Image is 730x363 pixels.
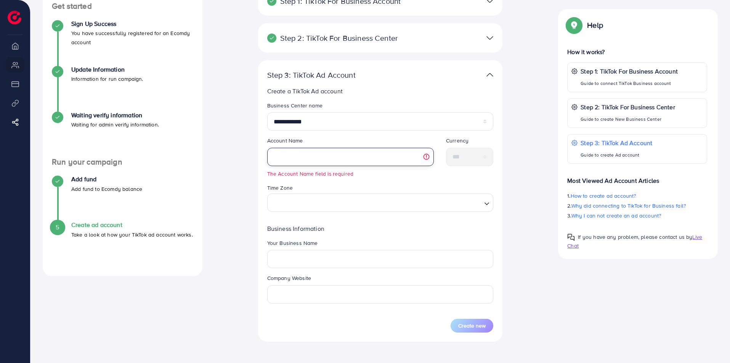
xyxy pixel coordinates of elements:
[567,18,581,32] img: Popup guide
[271,196,481,210] input: Search for option
[43,112,202,157] li: Waiting verify information
[571,212,661,219] span: Why I can not create an ad account?
[71,176,142,183] h4: Add fund
[267,184,293,192] label: Time Zone
[567,191,707,200] p: 1.
[267,224,494,233] p: Business Information
[567,201,707,210] p: 2.
[567,47,707,56] p: How it works?
[71,184,142,193] p: Add fund to Ecomdy balance
[43,221,202,267] li: Create ad account
[71,66,143,73] h4: Update Information
[267,102,494,112] legend: Business Center name
[446,137,493,147] legend: Currency
[267,274,494,285] legend: Company Website
[43,176,202,221] li: Add fund
[71,20,193,27] h4: Sign Up Success
[71,29,193,47] p: You have successfully registered for an Ecomdy account
[267,34,414,43] p: Step 2: TikTok For Business Center
[567,233,575,241] img: Popup guide
[267,239,494,250] legend: Your Business Name
[43,20,202,66] li: Sign Up Success
[486,69,493,80] img: TikTok partner
[581,67,678,76] p: Step 1: TikTok For Business Account
[581,138,652,147] p: Step 3: TikTok Ad Account
[581,102,675,112] p: Step 2: TikTok For Business Center
[581,115,675,124] p: Guide to create New Business Center
[267,86,494,96] p: Create a TikTok Ad account
[43,2,202,11] h4: Get started
[581,79,678,88] p: Guide to connect TikTok Business account
[451,319,493,333] button: Create new
[578,233,692,241] span: If you have any problem, please contact us by
[71,74,143,83] p: Information for run campaign.
[71,221,193,229] h4: Create ad account
[567,170,707,185] p: Most Viewed Ad Account Articles
[56,223,59,232] span: 5
[458,322,486,329] span: Create new
[267,137,434,147] legend: Account Name
[71,120,159,129] p: Waiting for admin verify information.
[698,329,724,357] iframe: Chat
[486,32,493,43] img: TikTok partner
[587,21,603,30] p: Help
[267,170,434,178] small: The Account Name field is required
[8,11,21,24] img: logo
[581,150,652,160] p: Guide to create Ad account
[571,192,636,200] span: How to create ad account?
[567,211,707,220] p: 3.
[267,193,494,212] div: Search for option
[71,112,159,119] h4: Waiting verify information
[71,230,193,239] p: Take a look at how your TikTok ad account works.
[43,66,202,112] li: Update Information
[267,70,414,80] p: Step 3: TikTok Ad Account
[571,202,686,209] span: Why did connecting to TikTok for Business fail?
[43,157,202,167] h4: Run your campaign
